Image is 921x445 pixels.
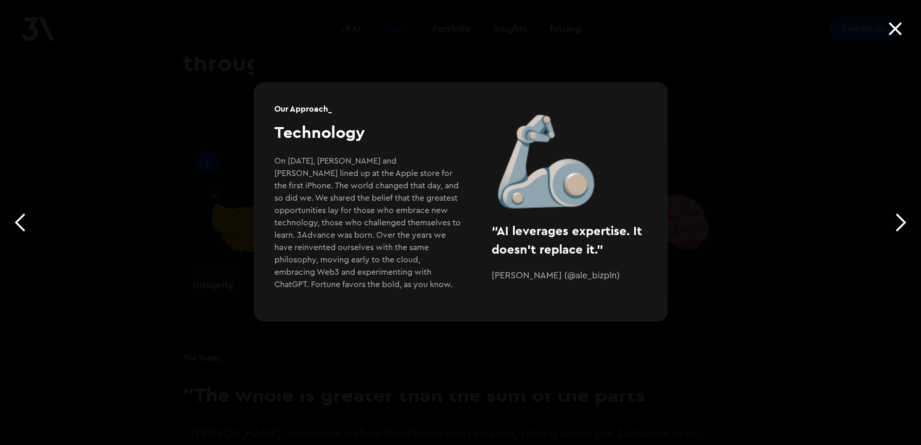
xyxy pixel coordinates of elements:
[428,373,444,389] div: Show slide 1 of 4
[453,373,469,389] div: Show slide 2 of 4
[492,222,647,259] div: “AI leverages expertise. It doesn't replace it."
[477,373,494,389] div: Show slide 4 of 4
[492,111,647,222] div: 🦾
[274,145,461,301] div: On [DATE], [PERSON_NAME] and [PERSON_NAME] lined up at the Apple store for the first iPhone. The ...
[492,259,647,293] div: [PERSON_NAME] (@ale_bizpln)
[274,120,461,145] div: Technology
[274,103,461,115] h2: Our Approach_
[254,51,668,322] div: 3 of 4
[254,51,668,394] div: carousel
